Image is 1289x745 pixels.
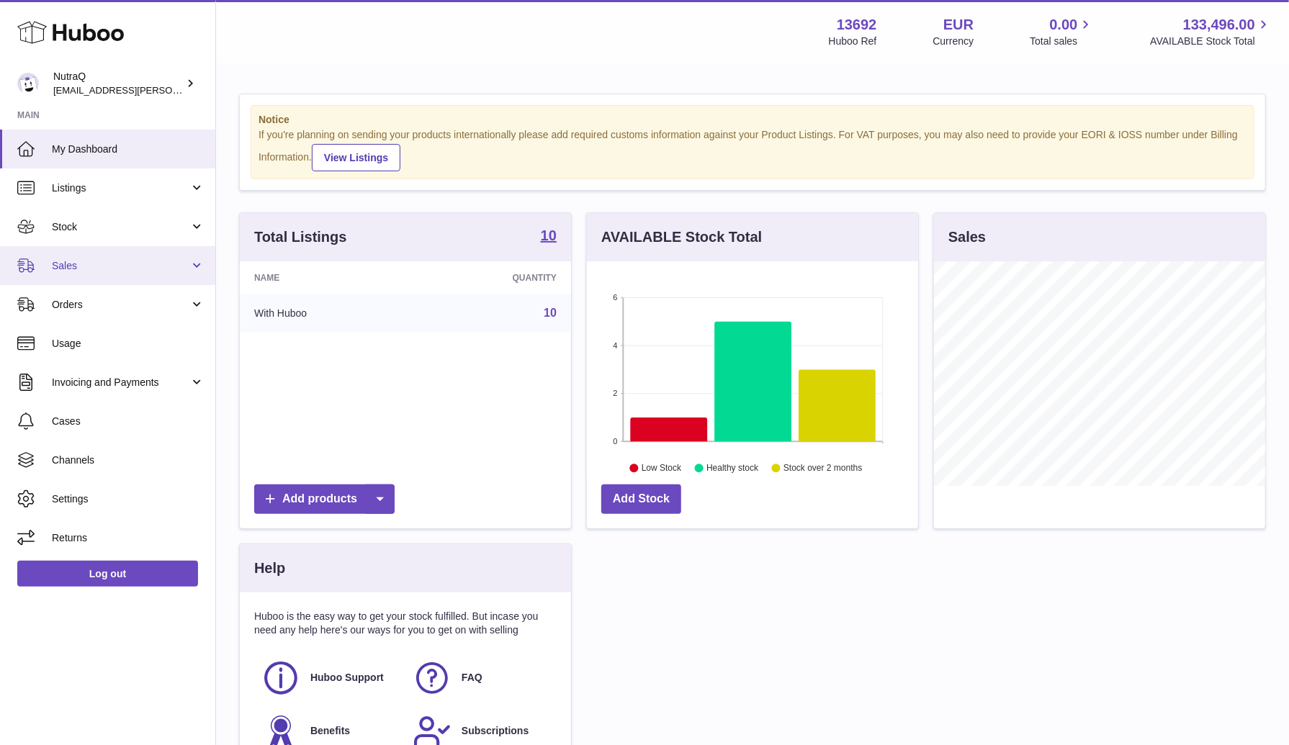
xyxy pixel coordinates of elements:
div: If you're planning on sending your products internationally please add required customs informati... [259,128,1247,171]
span: Orders [52,298,189,312]
img: odd.nordahl@nutraq.com [17,73,39,94]
div: Huboo Ref [829,35,877,48]
strong: Notice [259,113,1247,127]
strong: EUR [943,15,974,35]
span: My Dashboard [52,143,205,156]
span: Cases [52,415,205,428]
h3: Help [254,559,285,578]
text: 6 [613,293,617,302]
text: 4 [613,341,617,350]
span: Benefits [310,724,350,738]
strong: 13692 [837,15,877,35]
text: Stock over 2 months [783,463,862,473]
p: Huboo is the easy way to get your stock fulfilled. But incase you need any help here's our ways f... [254,610,557,637]
span: Returns [52,531,205,545]
a: FAQ [413,659,549,697]
h3: Sales [948,227,986,247]
th: Name [240,261,415,294]
text: Low Stock [642,463,682,473]
div: NutraQ [53,70,183,97]
span: Subscriptions [462,724,529,738]
span: Settings [52,492,205,506]
strong: 10 [541,228,557,243]
a: Log out [17,561,198,587]
h3: AVAILABLE Stock Total [601,227,762,247]
a: 10 [541,228,557,245]
td: With Huboo [240,294,415,332]
a: Add products [254,484,395,514]
span: AVAILABLE Stock Total [1150,35,1272,48]
span: 133,496.00 [1183,15,1255,35]
span: Sales [52,259,189,273]
a: 10 [544,307,557,319]
span: Total sales [1030,35,1094,48]
span: Usage [52,337,205,351]
span: Listings [52,181,189,195]
span: [EMAIL_ADDRESS][PERSON_NAME][DOMAIN_NAME] [53,84,289,96]
a: View Listings [312,144,400,171]
text: Healthy stock [706,463,759,473]
div: Currency [933,35,974,48]
span: Stock [52,220,189,234]
text: 0 [613,437,617,446]
a: Add Stock [601,484,681,514]
h3: Total Listings [254,227,347,247]
span: FAQ [462,671,482,685]
text: 2 [613,389,617,397]
span: Huboo Support [310,671,384,685]
a: 0.00 Total sales [1030,15,1094,48]
span: 0.00 [1050,15,1078,35]
th: Quantity [415,261,571,294]
a: Huboo Support [261,659,398,697]
span: Channels [52,453,205,467]
span: Invoicing and Payments [52,376,189,389]
a: 133,496.00 AVAILABLE Stock Total [1150,15,1272,48]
